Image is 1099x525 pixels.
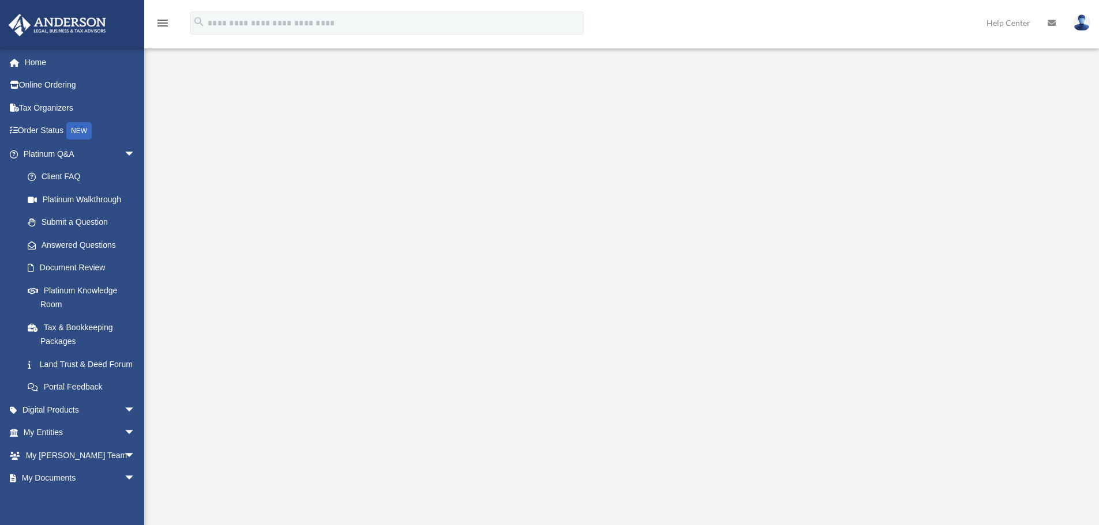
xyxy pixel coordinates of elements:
a: My [PERSON_NAME] Teamarrow_drop_down [8,444,153,467]
img: Anderson Advisors Platinum Portal [5,14,110,36]
a: My Entitiesarrow_drop_down [8,421,153,444]
a: Digital Productsarrow_drop_down [8,398,153,421]
span: arrow_drop_down [124,444,147,467]
a: Online Ordering [8,74,153,97]
span: arrow_drop_down [124,398,147,422]
a: Document Review [16,256,153,280]
a: Platinum Q&Aarrow_drop_down [8,142,153,165]
a: My Documentsarrow_drop_down [8,467,153,490]
img: User Pic [1073,14,1090,31]
a: Order StatusNEW [8,119,153,143]
a: Answered Questions [16,233,153,256]
a: Tax Organizers [8,96,153,119]
a: Platinum Knowledge Room [16,279,153,316]
a: Platinum Walkthrough [16,188,147,211]
span: arrow_drop_down [124,142,147,166]
i: search [193,16,205,28]
span: arrow_drop_down [124,467,147,490]
a: Submit a Question [16,211,153,234]
i: menu [156,16,170,30]
a: Client FAQ [16,165,153,188]
a: Portal Feedback [16,376,153,399]
a: menu [156,20,170,30]
a: Home [8,51,153,74]
iframe: <span data-mce-type="bookmark" style="display: inline-block; width: 0px; overflow: hidden; line-h... [309,78,932,424]
a: Tax & Bookkeeping Packages [16,316,153,353]
div: NEW [66,122,92,139]
span: arrow_drop_down [124,421,147,445]
a: Land Trust & Deed Forum [16,353,153,376]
